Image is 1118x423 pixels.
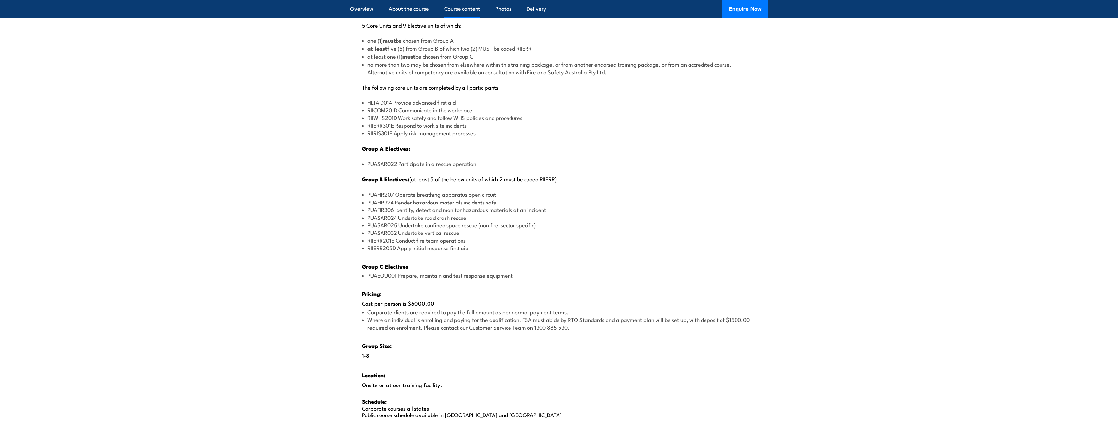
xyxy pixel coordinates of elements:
li: PUAFIR306 Identify, detect and monitor hazardous materials at an incident [362,206,756,213]
li: RIIERR205D Apply initial response first aid [362,244,756,251]
li: PUASAR032 Undertake vertical rescue [362,229,756,236]
p: (at least 5 of the below units of which 2 must be coded RIIERR) [362,175,756,182]
li: at least one (1) be chosen from Group C [362,53,756,60]
li: RIICOM201D Communicate in the workplace [362,106,756,113]
li: PUASAR024 Undertake road crash rescue [362,214,756,221]
p: Corporate courses all states Public course schedule available in [GEOGRAPHIC_DATA] and [GEOGRAPHI... [362,398,756,418]
li: no more than two may be chosen from elsewhere within this training package, or from another endor... [362,60,756,76]
li: PUAFIR207 Operate breathing apparatus open circuit [362,190,756,198]
li: HLTAID014 Provide advanced first aid [362,98,756,106]
li: RIIRIS301E Apply risk management processes [362,129,756,137]
strong: Schedule: [362,397,387,406]
strong: Pricing: [362,289,381,298]
li: five (5) from Group B of which two (2) MUST be coded RIIERR [362,44,756,52]
p: The following core units are completed by all participants [362,84,756,90]
strong: Group C Electives [362,262,408,271]
li: RIIERR301E Respond to work site incidents [362,121,756,129]
p: 5 Core Units and 9 Elective units of which: [362,22,756,28]
li: RIIWHS201D Work safely and follow WHS policies and procedures [362,114,756,121]
li: PUASAR022 Participate in a rescue operation [362,160,756,167]
li: one (1) be chosen from Group A [362,37,756,44]
li: RIIERR201E Conduct fire team operations [362,236,756,244]
li: PUAFIR324 Render hazardous materials incidents safe [362,198,756,206]
li: Corporate clients are required to pay the full amount as per normal payment terms. [362,308,756,316]
strong: must [402,52,415,61]
strong: Group Size: [362,341,392,350]
li: Where an individual is enrolling and paying for the qualification, FSA must abide by RTO Standard... [362,316,756,331]
strong: Location: [362,371,385,379]
strong: Group A Electives: [362,144,410,153]
strong: must [383,36,396,45]
strong: at least [367,44,387,53]
li: PUAEQU001 Prepare, maintain and test response equipment [362,271,756,279]
li: PUASAR025 Undertake confined space rescue (non fire-sector specific) [362,221,756,229]
strong: Group B Electives: [362,175,409,183]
